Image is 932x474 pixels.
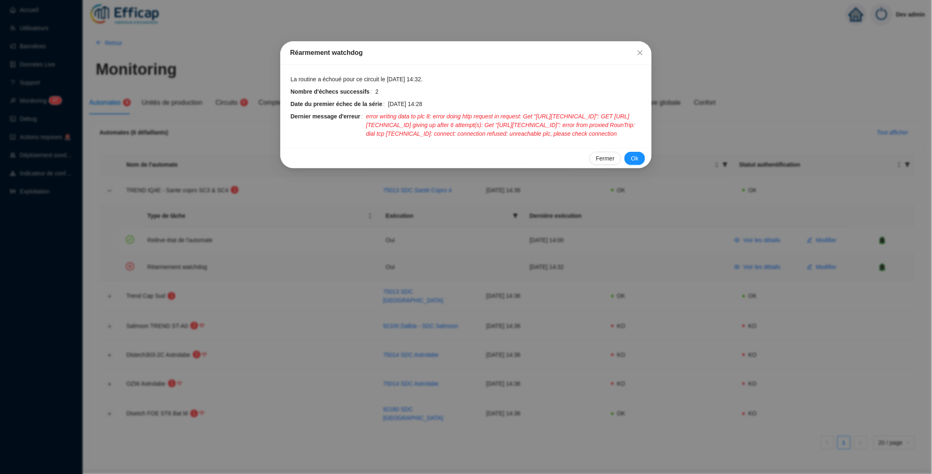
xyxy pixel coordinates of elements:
[291,75,423,84] span: La routine a échoué pour ce circuit le [DATE] 14:32.
[596,154,615,163] span: Fermer
[290,48,642,58] div: Réarmement watchdog
[634,50,647,56] span: Fermer
[634,46,647,59] button: Close
[589,152,621,165] button: Fermer
[291,88,370,95] strong: Nombre d'échecs successifs
[624,152,645,165] button: Ok
[631,154,639,163] span: Ok
[637,50,643,56] span: close
[376,87,379,96] span: 2
[366,112,642,138] span: error writing data to plc 8: error doing http request in request: Get "[URL][TECHNICAL_ID]": GET ...
[388,100,422,108] span: [DATE] 14:28
[291,113,360,120] strong: Dernier message d'erreur
[291,101,383,107] strong: Date du premier échec de la série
